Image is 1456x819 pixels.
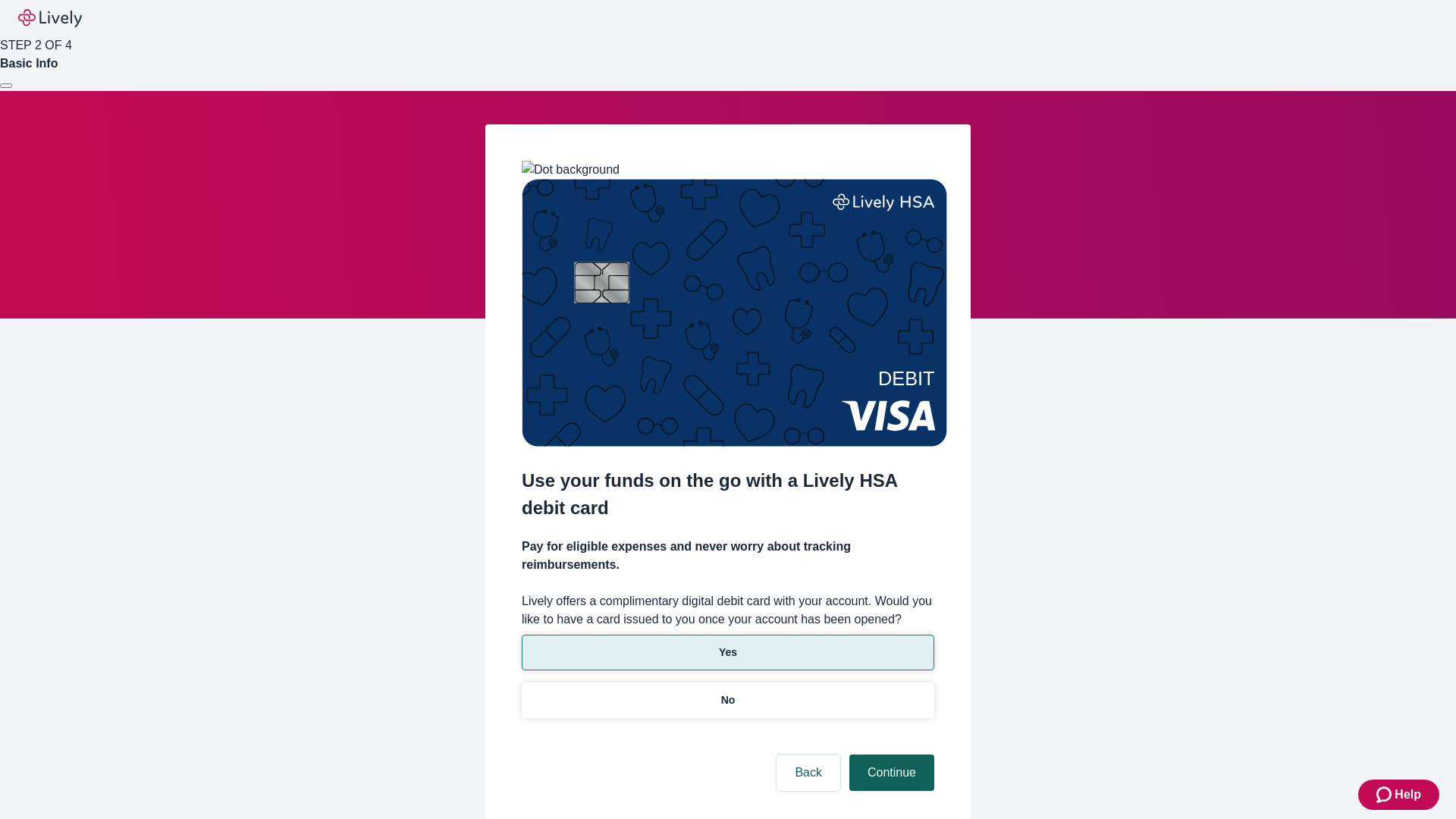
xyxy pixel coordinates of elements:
[721,692,736,708] p: No
[18,9,82,27] img: Lively
[522,161,620,179] img: Dot background
[719,645,737,661] p: Yes
[522,538,934,574] h4: Pay for eligible expenses and never worry about tracking reimbursements.
[522,179,947,447] img: Debit card
[522,682,934,718] button: No
[522,467,934,522] h2: Use your funds on the go with a Lively HSA debit card
[1358,780,1439,810] button: Zendesk support iconHelp
[777,755,840,791] button: Back
[849,755,934,791] button: Continue
[522,592,934,629] label: Lively offers a complimentary digital debit card with your account. Would you like to have a card...
[1395,786,1421,804] span: Help
[1376,786,1395,804] svg: Zendesk support icon
[522,635,934,670] button: Yes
